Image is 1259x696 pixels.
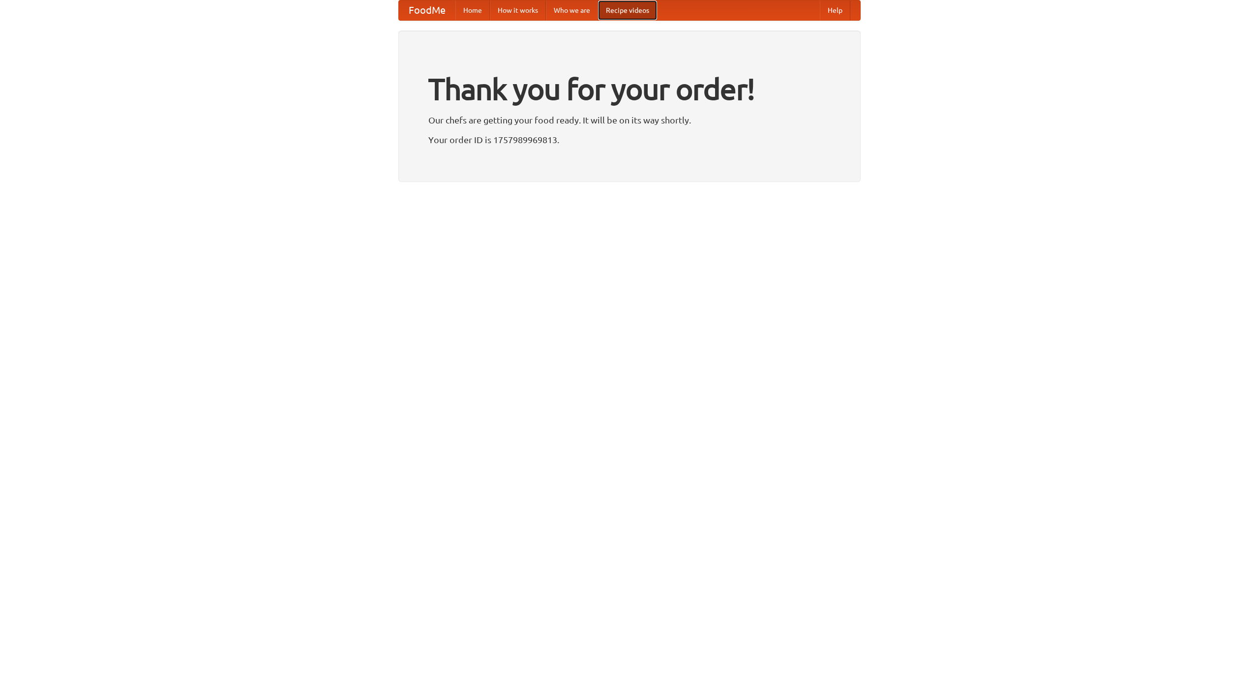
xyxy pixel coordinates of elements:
p: Your order ID is 1757989969813. [428,132,831,147]
a: Help [820,0,850,20]
a: Recipe videos [598,0,657,20]
p: Our chefs are getting your food ready. It will be on its way shortly. [428,113,831,127]
h1: Thank you for your order! [428,65,831,113]
a: Home [455,0,490,20]
a: FoodMe [399,0,455,20]
a: How it works [490,0,546,20]
a: Who we are [546,0,598,20]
